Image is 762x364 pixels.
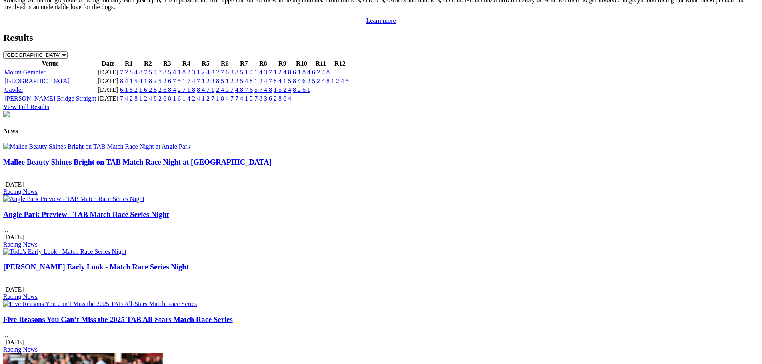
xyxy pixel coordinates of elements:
a: Five Reasons You Can’t Miss the 2025 TAB All-Stars Match Race Series [3,315,233,324]
a: 2 7 1 8 [178,86,195,93]
a: 8 2 6 1 [293,86,310,93]
a: Racing News [3,188,38,195]
a: Mallee Beauty Shines Bright on TAB Match Race Night at [GEOGRAPHIC_DATA] [3,158,272,166]
span: [DATE] [3,181,24,188]
a: 4 8 7 6 [235,86,253,93]
a: 1 2 4 3 [197,69,214,76]
span: [DATE] [3,234,24,241]
a: 1 2 4 7 [254,78,272,84]
a: Racing News [3,241,38,248]
th: R11 [312,60,330,68]
a: 7 8 5 4 [158,69,176,76]
th: R8 [254,60,272,68]
th: R1 [120,60,138,68]
img: chasers_homepage.jpg [3,111,10,117]
th: R12 [331,60,349,68]
th: R7 [235,60,253,68]
a: 1 6 2 8 [139,86,157,93]
img: Mallee Beauty Shines Bright on TAB Match Race Night at Angle Park [3,143,190,150]
a: 8 4 1 5 [120,78,138,84]
a: 5 2 4 8 [312,78,330,84]
td: [DATE] [97,77,119,85]
th: Venue [4,60,96,68]
h4: News [3,127,759,135]
a: 7 2 8 4 [120,69,138,76]
a: 2 8 6 4 [274,95,291,102]
a: 8 4 7 1 [197,86,214,93]
a: 2 6 8 4 [158,86,176,93]
a: 4 1 8 2 [139,78,157,84]
a: Angle Park Preview - TAB Match Race Series Night [3,210,169,219]
td: [DATE] [97,95,119,103]
a: 5 1 7 4 [178,78,195,84]
a: 6 1 8 2 [120,86,138,93]
th: R5 [196,60,215,68]
span: [DATE] [3,286,24,293]
a: 1 2 4 8 [139,95,157,102]
img: Five Reasons You Can’t Miss the 2025 TAB All-Stars Match Race Series [3,300,197,308]
td: [DATE] [97,86,119,94]
div: ... [3,210,759,248]
a: View Full Results [3,103,49,110]
span: [DATE] [3,339,24,346]
img: Todd's Early Look - Match Race Series Night [3,248,126,255]
th: R2 [139,60,157,68]
h2: Results [3,32,759,43]
div: ... [3,315,759,353]
th: R10 [292,60,311,68]
a: 1 2 4 8 [274,69,291,76]
a: Racing News [3,346,38,353]
th: Date [97,60,119,68]
a: 2 5 4 8 [235,78,253,84]
a: 1 5 2 4 [274,86,291,93]
a: 2 6 8 1 [158,95,176,102]
img: Angle Park Preview - TAB Match Race Series Night [3,195,144,203]
a: 8 5 1 4 [235,69,253,76]
a: [PERSON_NAME] Early Look - Match Race Series Night [3,263,189,271]
a: 5 7 4 8 [254,86,272,93]
a: 1 8 2 3 [178,69,195,76]
th: R9 [273,60,292,68]
a: 6 1 4 2 [178,95,195,102]
a: 2 4 3 7 [216,86,234,93]
a: Racing News [3,293,38,300]
a: 4 1 2 7 [197,95,214,102]
a: 6 2 4 8 [312,69,330,76]
div: ... [3,263,759,300]
a: 7 8 3 6 [254,95,272,102]
a: 5 2 6 7 [158,78,176,84]
td: [DATE] [97,68,119,76]
a: 8 4 1 5 [274,78,291,84]
a: Mount Gambier [4,69,46,76]
th: R4 [177,60,196,68]
a: 7 4 1 5 [235,95,253,102]
th: R6 [216,60,234,68]
div: ... [3,158,759,196]
a: 8 7 5 4 [139,69,157,76]
a: 8 4 6 2 [293,78,310,84]
a: [GEOGRAPHIC_DATA] [4,78,70,84]
th: R3 [158,60,176,68]
a: 7 4 2 8 [120,95,138,102]
a: 1 8 4 7 [216,95,234,102]
a: 1 4 3 7 [254,69,272,76]
a: 7 1 2 3 [197,78,214,84]
a: 8 5 1 2 [216,78,234,84]
a: 2 7 6 3 [216,69,234,76]
a: 6 1 8 4 [293,69,310,76]
a: [PERSON_NAME] Bridge Straight [4,95,96,102]
a: Learn more [366,17,396,24]
a: 1 2 4 5 [331,78,349,84]
a: Gawler [4,86,23,93]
